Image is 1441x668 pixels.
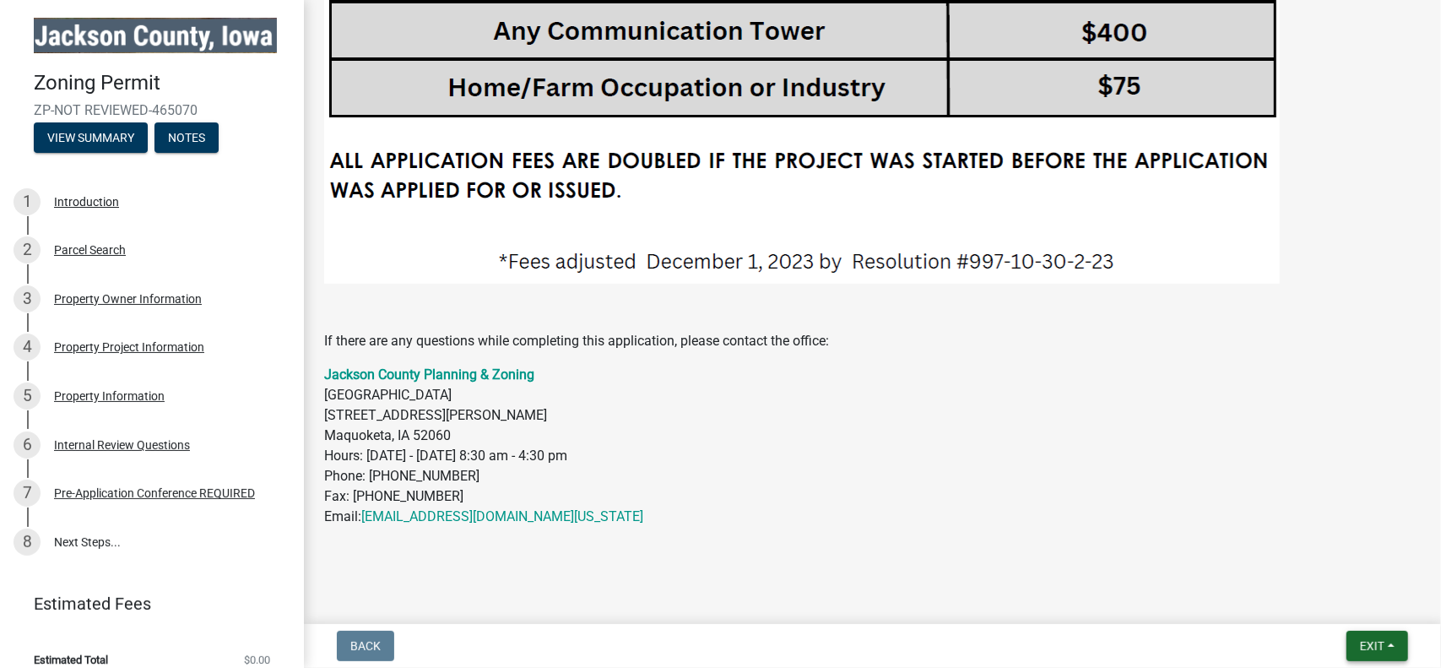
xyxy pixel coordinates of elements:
div: Parcel Search [54,244,126,256]
div: 5 [14,383,41,410]
span: $0.00 [244,654,270,665]
div: 7 [14,480,41,507]
div: 8 [14,529,41,556]
div: Property Owner Information [54,293,202,305]
span: Estimated Total [34,654,108,665]
a: [EMAIL_ADDRESS][DOMAIN_NAME][US_STATE] [361,508,643,524]
wm-modal-confirm: Notes [154,132,219,145]
img: Jackson County, Iowa [34,18,277,53]
div: 3 [14,285,41,312]
div: Internal Review Questions [54,439,190,451]
div: Pre-Application Conference REQUIRED [54,487,255,499]
button: Notes [154,122,219,153]
div: Property Project Information [54,341,204,353]
div: 2 [14,236,41,263]
div: Introduction [54,196,119,208]
div: 6 [14,432,41,459]
h4: Zoning Permit [34,71,290,95]
p: If there are any questions while completing this application, please contact the office: [324,331,1421,351]
p: [GEOGRAPHIC_DATA] [STREET_ADDRESS][PERSON_NAME] Maquoketa, IA 52060 Hours: [DATE] - [DATE] 8:30 a... [324,365,1421,527]
a: Jackson County Planning & Zoning [324,367,534,383]
wm-modal-confirm: Summary [34,132,148,145]
button: View Summary [34,122,148,153]
div: 4 [14,334,41,361]
div: 1 [14,188,41,215]
span: Back [350,639,381,653]
div: Property Information [54,390,165,402]
button: Back [337,631,394,661]
button: Exit [1346,631,1408,661]
span: Exit [1360,639,1384,653]
a: Estimated Fees [14,587,277,621]
span: ZP-NOT REVIEWED-465070 [34,102,270,118]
